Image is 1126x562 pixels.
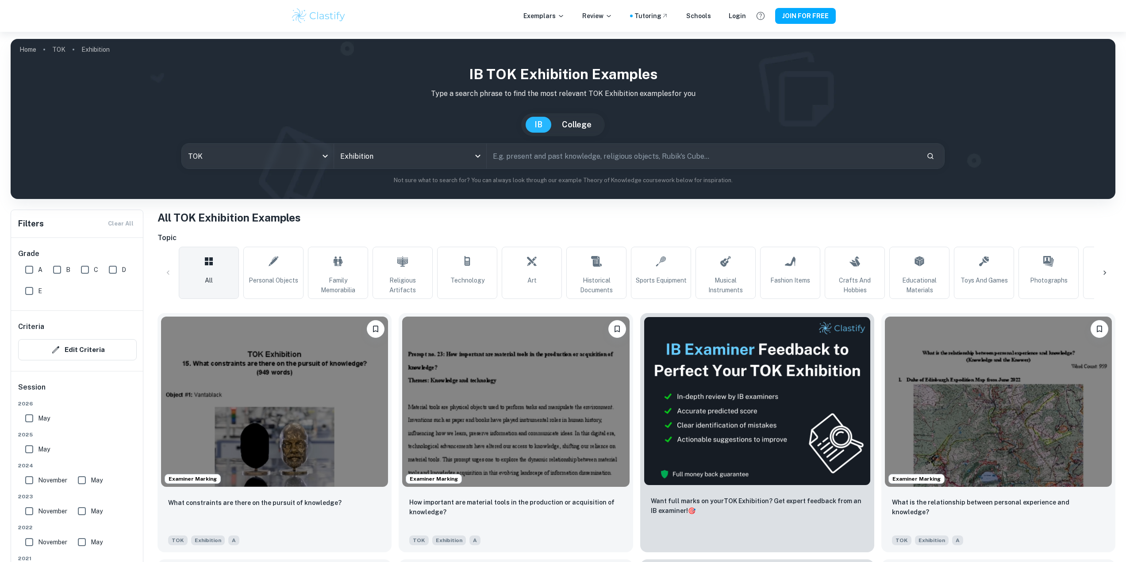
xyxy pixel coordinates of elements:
span: Religious Artifacts [377,275,429,295]
span: A [228,535,239,545]
span: Art [527,275,537,285]
span: A [952,535,963,545]
a: Examiner MarkingPlease log in to bookmark exemplarsWhat constraints are there on the pursuit of k... [158,313,392,552]
span: Examiner Marking [406,475,461,483]
span: Sports Equipment [636,275,687,285]
span: TOK [409,535,429,545]
h6: Criteria [18,321,44,332]
button: JOIN FOR FREE [775,8,836,24]
span: Examiner Marking [889,475,944,483]
img: Thumbnail [644,317,871,486]
span: A [469,535,480,545]
button: College [553,117,600,133]
span: 🎯 [688,507,696,514]
span: May [91,506,103,516]
h6: Grade [18,249,137,259]
span: November [38,537,67,547]
p: Want full marks on your TOK Exhibition ? Get expert feedback from an IB examiner! [651,496,864,516]
p: What constraints are there on the pursuit of knowledge? [168,498,342,508]
span: Exhibition [915,535,949,545]
span: 2023 [18,493,137,501]
span: 2025 [18,431,137,439]
p: Not sure what to search for? You can always look through our example Theory of Knowledge coursewo... [18,176,1108,185]
a: Examiner MarkingPlease log in to bookmark exemplarsWhat is the relationship between personal expe... [881,313,1115,552]
span: Musical Instruments [699,275,752,295]
div: Exhibition [334,144,486,168]
span: Exhibition [191,535,225,545]
a: Home [19,43,36,56]
button: Help and Feedback [753,8,768,23]
div: TOK [182,144,334,168]
img: TOK Exhibition example thumbnail: How important are material tools in the [402,317,629,487]
span: All [205,275,213,285]
p: What is the relationship between personal experience and knowledge? [892,497,1105,517]
h6: Filters [18,218,44,230]
span: Exhibition [432,535,466,545]
span: May [38,413,50,423]
a: Examiner MarkingPlease log in to bookmark exemplarsHow important are material tools in the produc... [399,313,633,552]
button: IB [526,117,551,133]
button: Edit Criteria [18,339,137,360]
a: TOK [52,43,65,56]
span: Historical Documents [570,275,623,295]
span: 2024 [18,462,137,470]
span: 2026 [18,400,137,408]
p: Review [582,11,612,21]
a: Tutoring [634,11,669,21]
span: Personal Objects [249,275,298,285]
button: Please log in to bookmark exemplars [608,320,626,338]
img: Clastify logo [291,7,347,25]
span: Crafts and Hobbies [829,275,881,295]
img: profile cover [11,39,1115,199]
span: B [66,265,70,275]
h1: IB TOK Exhibition examples [18,64,1108,85]
p: Exemplars [523,11,565,21]
span: November [38,506,67,516]
span: D [122,265,126,275]
input: E.g. present and past knowledge, religious objects, Rubik's Cube... [487,144,919,168]
h1: All TOK Exhibition Examples [158,210,1115,226]
button: Please log in to bookmark exemplars [1091,320,1108,338]
span: Toys and Games [961,275,1008,285]
a: Login [729,11,746,21]
span: May [38,444,50,454]
p: How important are material tools in the production or acquisition of knowledge? [409,497,622,517]
a: ThumbnailWant full marks on yourTOK Exhibition? Get expert feedback from an IB examiner! [640,313,874,552]
img: TOK Exhibition example thumbnail: What is the relationship between persona [885,317,1112,487]
span: A [38,265,42,275]
span: Examiner Marking [165,475,220,483]
span: C [94,265,98,275]
span: May [91,537,103,547]
span: E [38,286,42,296]
span: 2022 [18,524,137,531]
span: Technology [450,275,484,285]
h6: Session [18,382,137,400]
span: November [38,475,67,485]
span: Fashion Items [770,275,810,285]
h6: Topic [158,233,1115,243]
span: TOK [168,535,188,545]
span: TOK [892,535,911,545]
p: Type a search phrase to find the most relevant TOK Exhibition examples for you [18,88,1108,99]
span: Family Memorabilia [312,275,364,295]
span: Photographs [1030,275,1068,285]
a: Schools [686,11,711,21]
button: Search [923,149,938,164]
img: TOK Exhibition example thumbnail: What constraints are there on the pursui [161,317,388,487]
span: May [91,475,103,485]
button: Please log in to bookmark exemplars [367,320,384,338]
span: Educational Materials [893,275,945,295]
p: Exhibition [81,45,110,54]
